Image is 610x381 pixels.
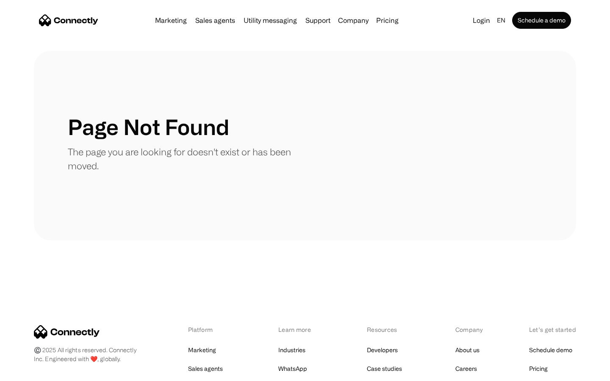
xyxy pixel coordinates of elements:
[469,14,494,26] a: Login
[373,17,402,24] a: Pricing
[455,363,477,375] a: Careers
[68,114,229,140] h1: Page Not Found
[152,17,190,24] a: Marketing
[192,17,238,24] a: Sales agents
[188,325,234,334] div: Platform
[455,344,480,356] a: About us
[367,363,402,375] a: Case studies
[455,325,485,334] div: Company
[278,344,305,356] a: Industries
[338,14,369,26] div: Company
[529,344,572,356] a: Schedule demo
[278,325,323,334] div: Learn more
[188,344,216,356] a: Marketing
[278,363,307,375] a: WhatsApp
[8,365,51,378] aside: Language selected: English
[497,14,505,26] div: en
[512,12,571,29] a: Schedule a demo
[188,363,223,375] a: Sales agents
[529,325,576,334] div: Let’s get started
[68,145,305,173] p: The page you are looking for doesn't exist or has been moved.
[240,17,300,24] a: Utility messaging
[529,363,548,375] a: Pricing
[367,344,398,356] a: Developers
[17,366,51,378] ul: Language list
[367,325,411,334] div: Resources
[302,17,334,24] a: Support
